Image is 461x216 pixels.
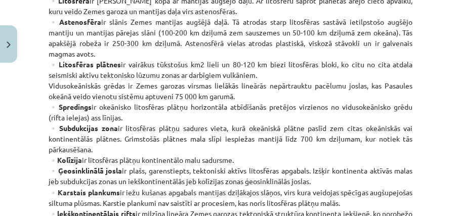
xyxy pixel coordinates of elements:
strong: ▫️Ģeosinklinālā josla [49,166,122,175]
strong: ▫️Subdukcijas zona [49,123,117,133]
strong: ▫️Karstais plankums [49,187,120,196]
strong: ▫️Litosfēras plātnes [49,60,121,69]
strong: ▫️Astenosfēra [49,17,101,26]
img: icon-close-lesson-0947bae3869378f0d4975bcd49f059093ad1ed9edebbc8119c70593378902aed.svg [7,41,11,48]
strong: ▫️Spredings [49,102,92,111]
strong: ▫️Kolīzija [49,155,82,164]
